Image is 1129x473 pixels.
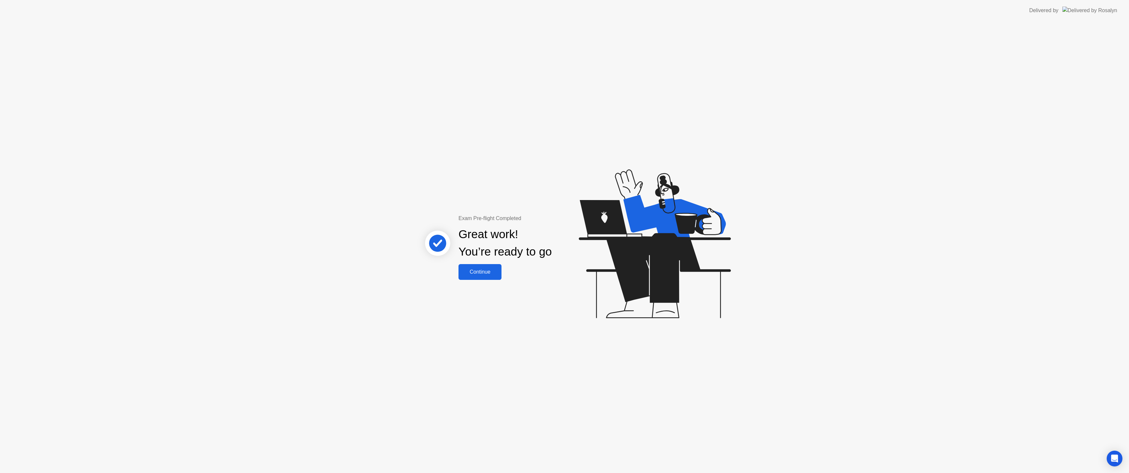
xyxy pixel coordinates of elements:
div: Delivered by [1029,7,1058,14]
img: Delivered by Rosalyn [1062,7,1117,14]
div: Great work! You’re ready to go [458,226,552,260]
div: Open Intercom Messenger [1107,451,1122,466]
div: Exam Pre-flight Completed [458,214,594,222]
div: Continue [460,269,500,275]
button: Continue [458,264,501,280]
